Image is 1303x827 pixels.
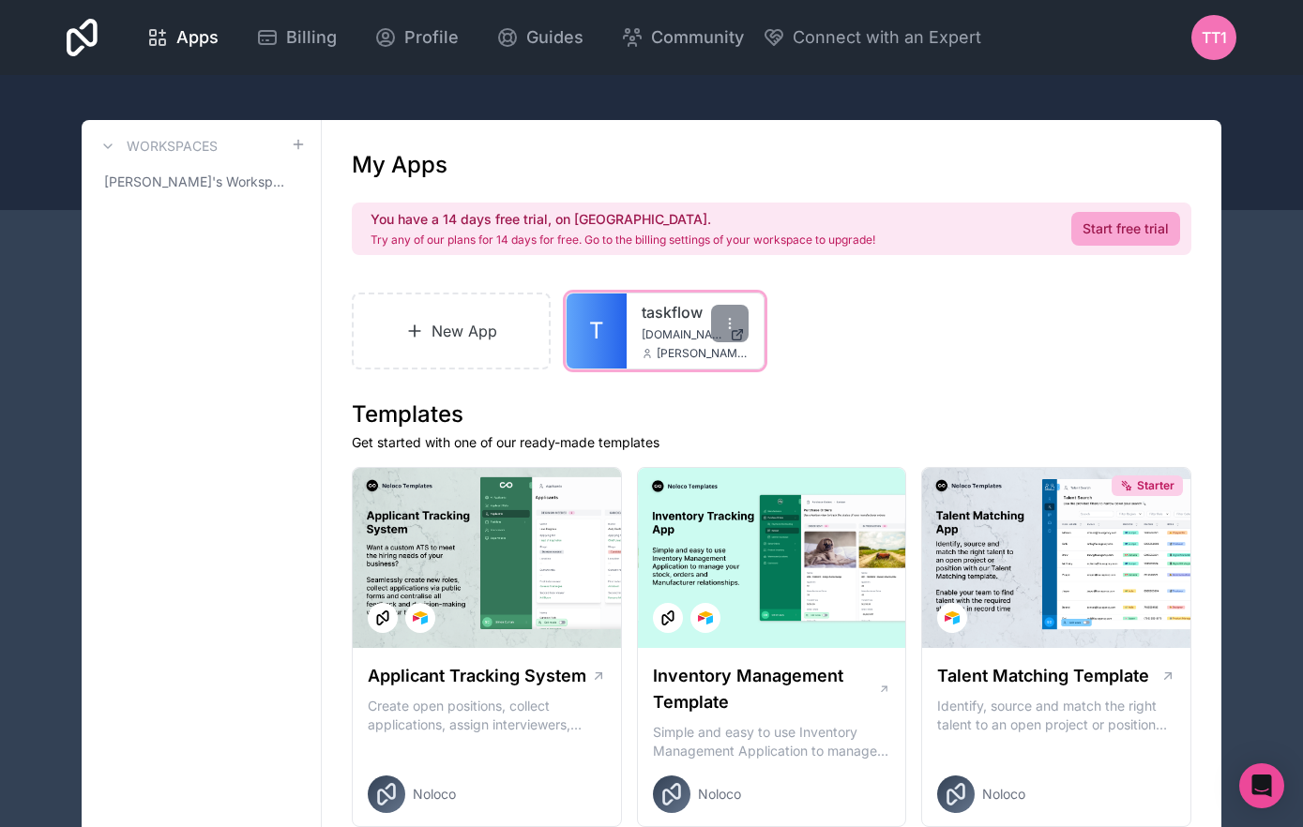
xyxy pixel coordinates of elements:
a: Profile [359,17,474,58]
span: [PERSON_NAME][EMAIL_ADDRESS][DOMAIN_NAME] [657,346,749,361]
img: Airtable Logo [945,610,960,625]
h1: My Apps [352,150,447,180]
p: Create open positions, collect applications, assign interviewers, centralise candidate feedback a... [368,697,606,734]
span: Community [651,24,744,51]
a: Community [606,17,759,58]
h1: Templates [352,399,1191,429]
span: Apps [176,24,219,51]
span: Starter [1137,478,1174,493]
p: Try any of our plans for 14 days for free. Go to the billing settings of your workspace to upgrade! [371,233,875,248]
span: T [589,316,604,346]
p: Identify, source and match the right talent to an open project or position with our Talent Matchi... [937,697,1175,734]
a: T [567,293,627,368]
a: Billing [241,17,352,58]
h2: You have a 14 days free trial, on [GEOGRAPHIC_DATA]. [371,210,875,229]
h1: Talent Matching Template [937,663,1149,689]
span: Profile [404,24,459,51]
span: Noloco [698,785,741,804]
span: Guides [526,24,583,51]
h1: Inventory Management Template [653,663,878,715]
a: Guides [481,17,598,58]
p: Simple and easy to use Inventory Management Application to manage your stock, orders and Manufact... [653,723,891,760]
button: Connect with an Expert [763,24,981,51]
p: Get started with one of our ready-made templates [352,433,1191,452]
a: taskflow [642,301,749,323]
a: [DOMAIN_NAME] [642,327,749,342]
a: Apps [131,17,234,58]
a: New App [352,293,551,369]
img: Airtable Logo [413,610,428,625]
span: [PERSON_NAME]'s Workspace [104,173,291,191]
a: [PERSON_NAME]'s Workspace [97,165,306,199]
a: Start free trial [1071,212,1180,246]
span: Noloco [982,785,1025,804]
span: Connect with an Expert [793,24,981,51]
span: TT1 [1202,26,1227,49]
span: [DOMAIN_NAME] [642,327,722,342]
div: Open Intercom Messenger [1239,763,1284,808]
h1: Applicant Tracking System [368,663,586,689]
a: Workspaces [97,135,218,158]
span: Noloco [413,785,456,804]
img: Airtable Logo [698,610,713,625]
span: Billing [286,24,337,51]
h3: Workspaces [127,137,218,156]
